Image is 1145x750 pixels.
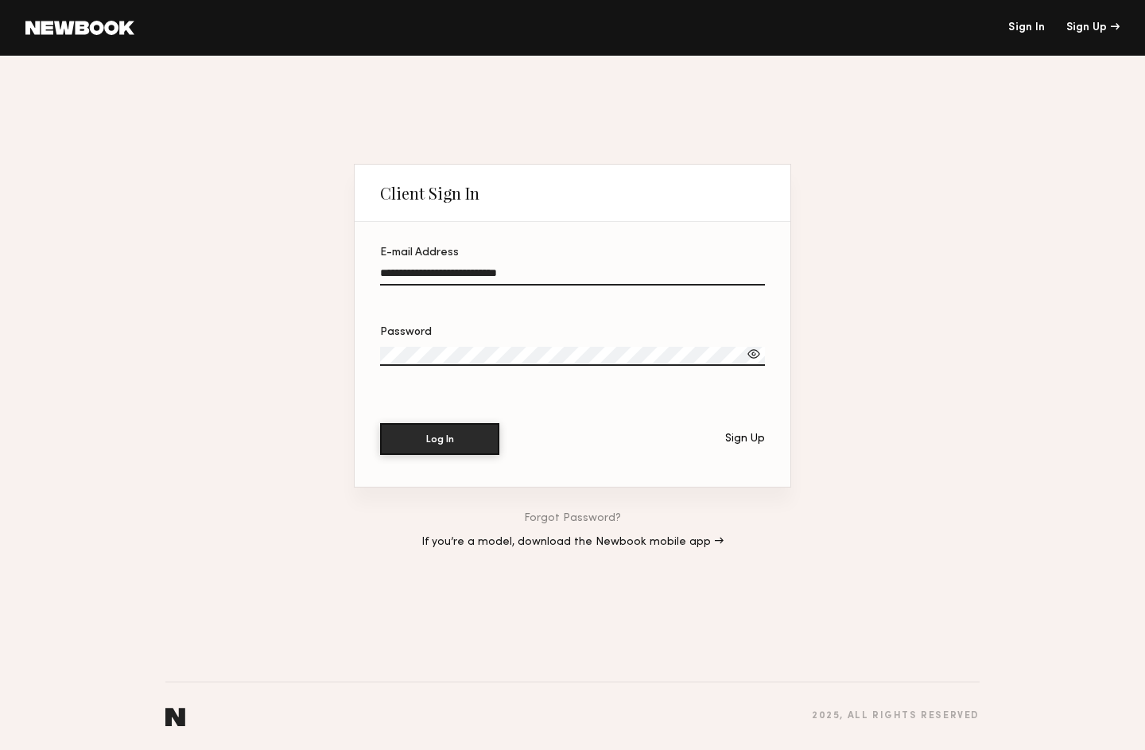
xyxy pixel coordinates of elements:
div: Client Sign In [380,184,479,203]
div: Sign Up [725,433,765,445]
a: Forgot Password? [524,513,621,524]
button: Log In [380,423,499,455]
div: Password [380,327,765,338]
input: E-mail Address [380,267,765,286]
a: If you’re a model, download the Newbook mobile app → [421,537,724,548]
div: 2025 , all rights reserved [812,711,980,721]
input: Password [380,347,765,366]
div: Sign Up [1066,22,1120,33]
a: Sign In [1008,22,1045,33]
div: E-mail Address [380,247,765,258]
